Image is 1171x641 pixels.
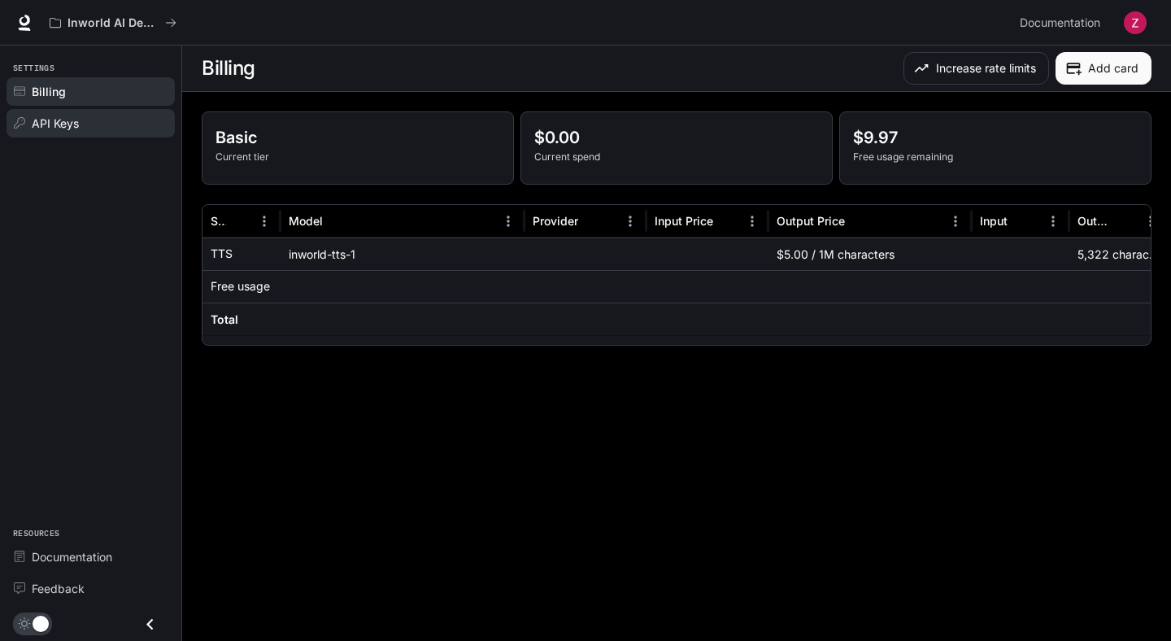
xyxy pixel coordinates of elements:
[853,125,1138,150] p: $9.97
[1114,209,1138,233] button: Sort
[215,125,500,150] p: Basic
[1138,209,1163,233] button: Menu
[533,214,578,228] div: Provider
[740,209,764,233] button: Menu
[853,150,1138,164] p: Free usage remaining
[534,150,819,164] p: Current spend
[580,209,604,233] button: Sort
[847,209,871,233] button: Sort
[228,209,252,233] button: Sort
[1013,7,1112,39] a: Documentation
[903,52,1049,85] button: Increase rate limits
[7,543,175,571] a: Documentation
[534,125,819,150] p: $0.00
[215,150,500,164] p: Current tier
[7,77,175,106] a: Billing
[618,209,642,233] button: Menu
[1124,11,1147,34] img: User avatar
[1056,52,1151,85] button: Add card
[32,580,85,597] span: Feedback
[32,548,112,565] span: Documentation
[42,7,184,39] button: All workspaces
[211,312,238,328] h6: Total
[768,238,972,270] div: $5.00 / 1M characters
[132,608,168,641] button: Close drawer
[655,214,713,228] div: Input Price
[211,278,270,294] p: Free usage
[252,209,276,233] button: Menu
[496,209,520,233] button: Menu
[211,214,226,228] div: Service
[1077,214,1112,228] div: Output
[32,115,79,132] span: API Keys
[1020,13,1100,33] span: Documentation
[67,16,159,30] p: Inworld AI Demos
[980,214,1008,228] div: Input
[324,209,349,233] button: Sort
[202,52,255,85] h1: Billing
[777,214,845,228] div: Output Price
[943,209,968,233] button: Menu
[715,209,739,233] button: Sort
[7,574,175,603] a: Feedback
[1119,7,1151,39] button: User avatar
[7,109,175,137] a: API Keys
[1009,209,1034,233] button: Sort
[1069,238,1167,270] div: 5,322 characters
[32,83,66,100] span: Billing
[1041,209,1065,233] button: Menu
[281,238,525,270] div: inworld-tts-1
[211,246,233,262] p: TTS
[33,614,49,632] span: Dark mode toggle
[289,214,323,228] div: Model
